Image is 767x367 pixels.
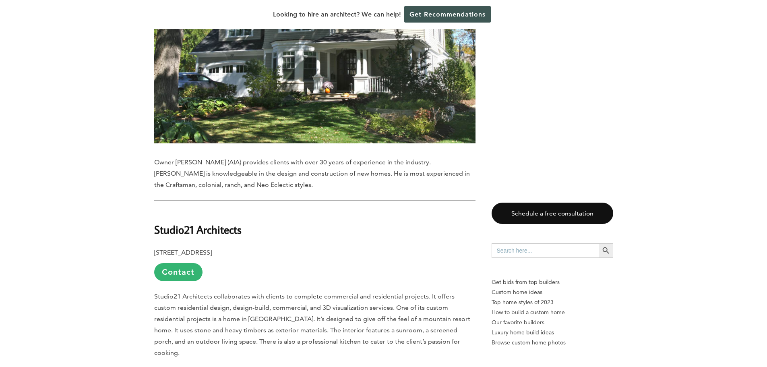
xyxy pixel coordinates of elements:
[492,277,613,287] p: Get bids from top builders
[404,6,491,23] a: Get Recommendations
[492,307,613,317] a: How to build a custom home
[492,243,599,258] input: Search here...
[492,203,613,224] a: Schedule a free consultation
[492,287,613,297] a: Custom home ideas
[612,309,757,357] iframe: Drift Widget Chat Controller
[602,246,610,255] svg: Search
[492,297,613,307] a: Top home styles of 2023
[492,317,613,328] a: Our favorite builders
[154,263,203,281] a: Contact
[492,328,613,338] a: Luxury home build ideas
[154,249,212,256] b: [STREET_ADDRESS]
[154,292,470,357] span: Studio21 Architects collaborates with clients to complete commercial and residential projects. It...
[154,222,242,236] b: Studio21 Architects
[154,158,470,189] span: Owner [PERSON_NAME] (AIA) provides clients with over 30 years of experience in the industry. [PER...
[492,338,613,348] a: Browse custom home photos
